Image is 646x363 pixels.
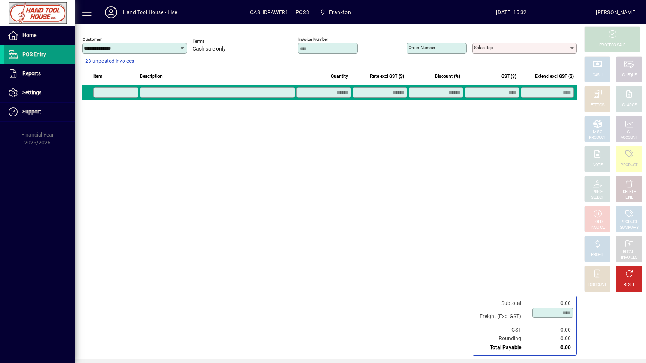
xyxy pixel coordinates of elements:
[593,219,602,225] div: HOLD
[193,39,237,44] span: Terms
[4,83,75,102] a: Settings
[85,57,134,65] span: 23 unposted invoices
[593,129,602,135] div: MISC
[250,6,288,18] span: CASHDRAWER1
[589,135,606,141] div: PRODUCT
[620,225,639,231] div: SUMMARY
[329,6,351,18] span: Frankton
[409,45,436,50] mat-label: Order number
[4,26,75,45] a: Home
[4,64,75,83] a: Reports
[331,72,348,80] span: Quantity
[590,225,604,231] div: INVOICE
[140,72,163,80] span: Description
[82,55,137,68] button: 23 unposted invoices
[591,103,605,108] div: EFTPOS
[22,70,41,76] span: Reports
[83,37,102,42] mat-label: Customer
[529,326,573,334] td: 0.00
[476,334,529,343] td: Rounding
[621,162,637,168] div: PRODUCT
[476,308,529,326] td: Freight (Excl GST)
[593,189,603,195] div: PRICE
[588,282,606,288] div: DISCOUNT
[370,72,404,80] span: Rate excl GST ($)
[317,6,354,19] span: Frankton
[501,72,516,80] span: GST ($)
[621,219,637,225] div: PRODUCT
[596,6,637,18] div: [PERSON_NAME]
[427,6,596,18] span: [DATE] 15:32
[625,195,633,201] div: LINE
[624,282,635,288] div: RESET
[4,103,75,121] a: Support
[22,32,36,38] span: Home
[99,6,123,19] button: Profile
[22,89,41,95] span: Settings
[529,299,573,308] td: 0.00
[627,129,632,135] div: GL
[193,46,226,52] span: Cash sale only
[535,72,574,80] span: Extend excl GST ($)
[593,73,602,78] div: CASH
[476,343,529,352] td: Total Payable
[623,249,636,255] div: RECALL
[476,299,529,308] td: Subtotal
[474,45,493,50] mat-label: Sales rep
[93,72,102,80] span: Item
[298,37,328,42] mat-label: Invoice number
[476,326,529,334] td: GST
[22,51,46,57] span: POS Entry
[623,189,636,195] div: DELETE
[593,162,602,168] div: NOTE
[529,334,573,343] td: 0.00
[621,255,637,260] div: INVOICES
[591,252,604,258] div: PROFIT
[622,103,637,108] div: CHARGE
[529,343,573,352] td: 0.00
[599,43,625,48] div: PROCESS SALE
[621,135,638,141] div: ACCOUNT
[435,72,460,80] span: Discount (%)
[123,6,177,18] div: Hand Tool House - Live
[622,73,636,78] div: CHEQUE
[22,109,41,115] span: Support
[296,6,309,18] span: POS3
[591,195,604,201] div: SELECT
